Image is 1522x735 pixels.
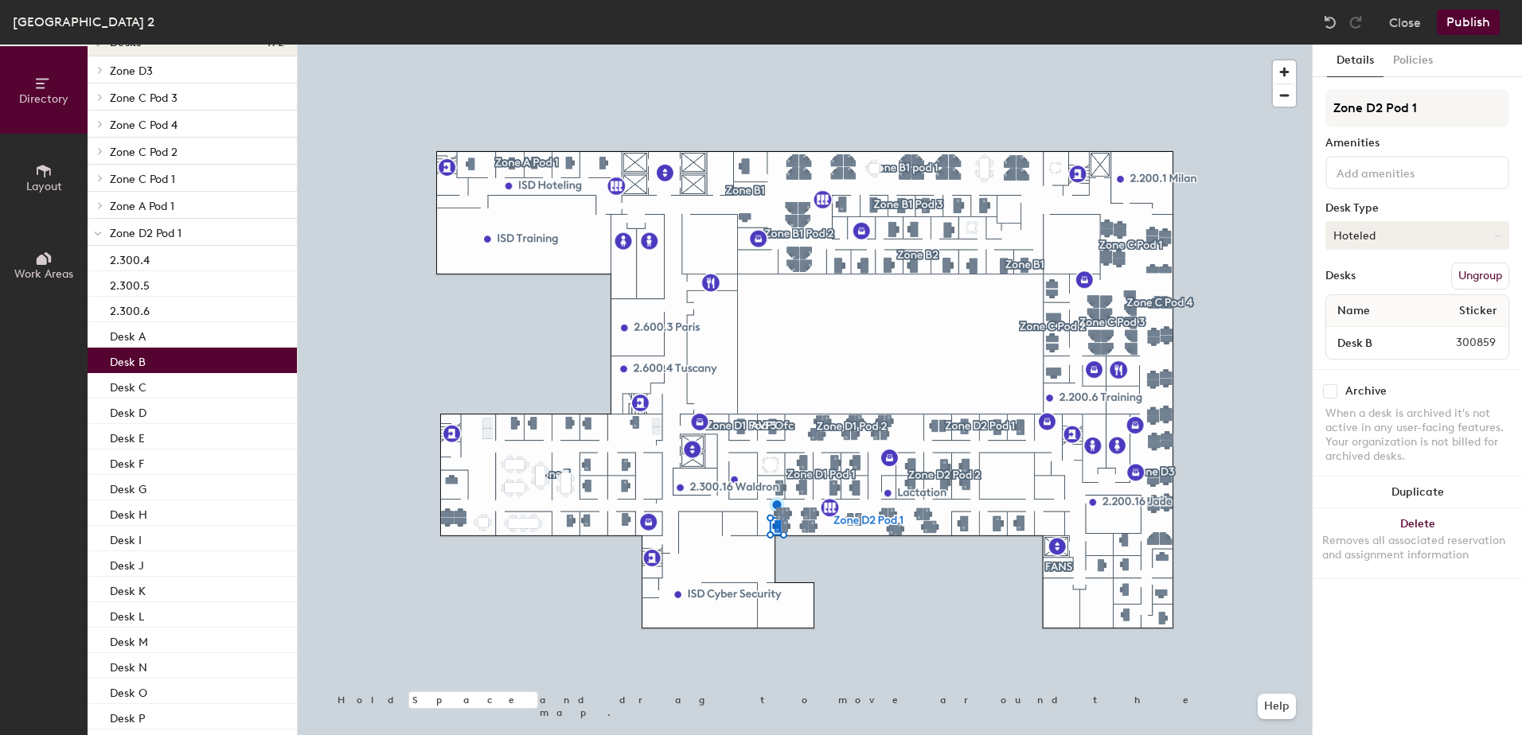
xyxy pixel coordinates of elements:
div: Archive [1345,385,1387,398]
div: [GEOGRAPHIC_DATA] 2 [13,12,154,32]
p: Desk D [110,402,146,420]
img: Redo [1348,14,1364,30]
div: Removes all associated reservation and assignment information [1322,534,1512,562]
span: Zone C Pod 1 [110,173,175,186]
img: Undo [1322,14,1338,30]
button: Details [1327,45,1383,77]
span: Zone D2 Pod 1 [110,227,181,240]
span: Zone C Pod 4 [110,119,178,132]
span: Zone A Pod 1 [110,200,174,213]
p: Desk J [110,554,144,573]
p: Desk I [110,529,142,547]
button: Ungroup [1451,262,1509,290]
button: Publish [1437,10,1500,35]
input: Add amenities [1333,162,1477,181]
button: DeleteRemoves all associated reservation and assignment information [1313,508,1522,578]
p: Desk L [110,605,144,624]
p: Desk B [110,351,146,369]
span: Zone C Pod 2 [110,146,178,159]
div: Amenities [1325,137,1509,150]
span: 300859 [1418,334,1505,352]
span: Work Areas [14,267,73,281]
p: Desk A [110,325,146,344]
button: Help [1258,694,1296,719]
p: Desk C [110,376,146,395]
div: Desks [1325,270,1356,282]
button: Duplicate [1313,476,1522,508]
p: Desk H [110,504,147,522]
p: 2.300.4 [110,249,150,267]
div: When a desk is archived it's not active in any user-facing features. Your organization is not bil... [1325,406,1509,464]
p: Desk N [110,656,147,675]
p: Desk O [110,682,147,700]
input: Unnamed desk [1329,332,1418,354]
button: Close [1389,10,1421,35]
span: Zone C Pod 3 [110,91,178,105]
span: Sticker [1451,297,1505,325]
div: Desk Type [1325,202,1509,215]
button: Hoteled [1325,221,1509,250]
span: Name [1329,297,1378,325]
p: Desk P [110,707,145,725]
p: Desk E [110,427,145,445]
p: 2.300.5 [110,274,150,293]
p: Desk M [110,631,148,649]
p: Desk K [110,580,146,598]
span: Zone D3 [110,64,153,78]
p: Desk F [110,453,144,471]
span: Layout [26,180,62,193]
p: 2.300.6 [110,300,150,318]
span: Directory [19,92,68,106]
button: Policies [1383,45,1442,77]
p: Desk G [110,478,146,496]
